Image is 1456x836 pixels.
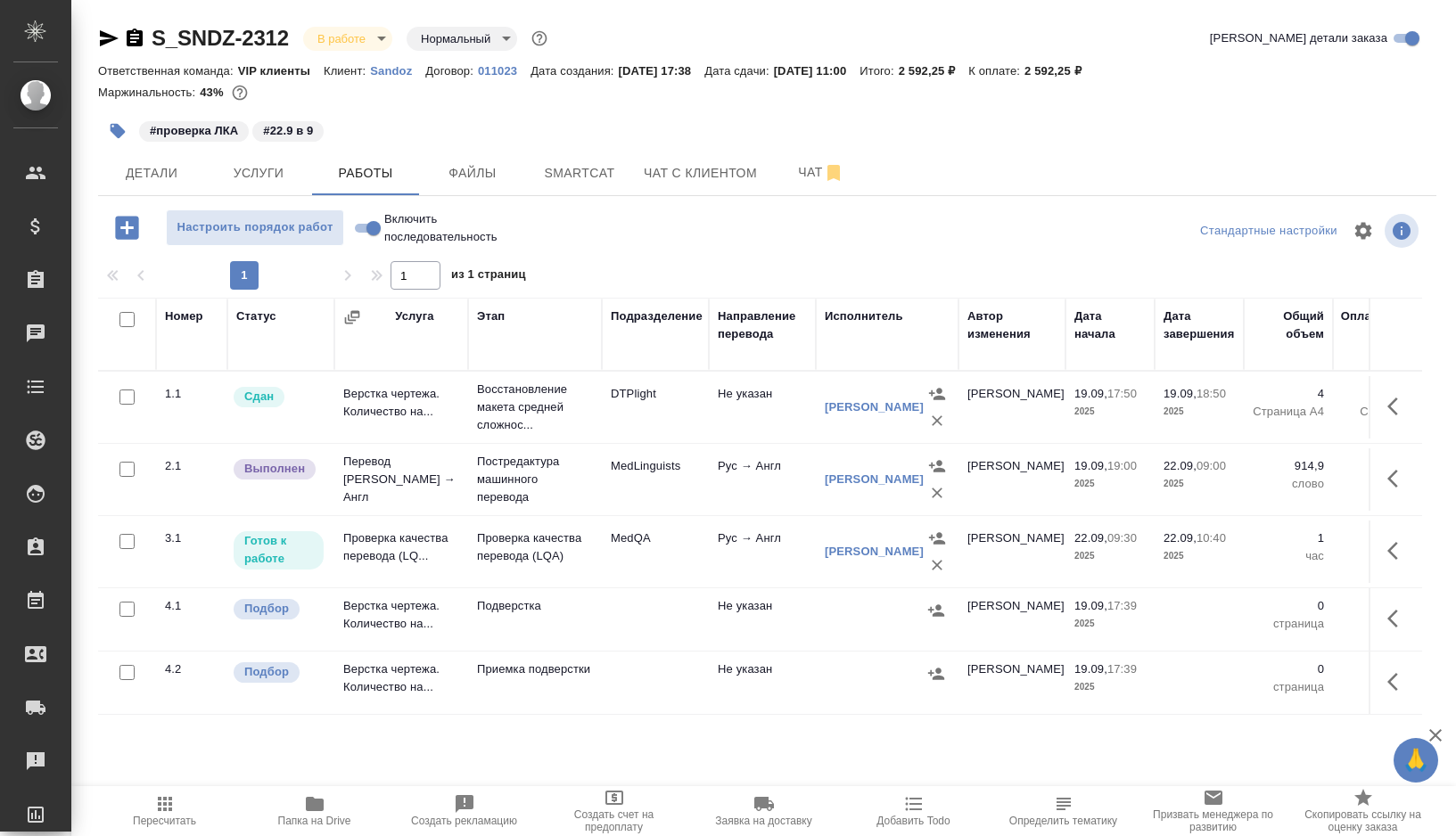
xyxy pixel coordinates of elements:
[1107,662,1137,676] p: 17:39
[1107,387,1137,400] p: 17:50
[228,81,251,104] button: 1233.56 RUB;
[334,588,468,651] td: Верстка чертежа. Количество на...
[989,786,1139,836] button: Определить тематику
[244,663,289,681] p: Подбор
[1253,660,1324,678] p: 0
[278,815,351,827] span: Папка на Drive
[263,122,313,140] p: #22.9 в 9
[334,376,468,438] td: Верстка чертежа. Количество на...
[1107,531,1137,545] p: 09:30
[823,162,844,184] svg: Отписаться
[216,162,301,184] span: Услуги
[477,381,593,434] p: Восстановление макета средней сложнос...
[923,660,950,687] button: Назначить
[232,457,325,481] div: Исполнитель завершил работу
[1074,678,1146,696] p: 2025
[370,62,425,78] a: Sandoz
[1074,599,1107,612] p: 19.09,
[232,529,325,571] div: Исполнитель может приступить к работе
[1074,547,1146,565] p: 2025
[477,453,593,506] p: Постредактура машинного перевода
[240,786,390,836] button: Папка на Drive
[370,64,425,78] p: Sandoz
[1377,457,1419,500] button: Здесь прячутся важные кнопки
[1342,529,1431,547] p: 1
[1253,597,1324,615] p: 0
[425,64,478,78] p: Договор:
[1074,531,1107,545] p: 22.09,
[1197,531,1226,545] p: 10:40
[477,307,505,325] div: Этап
[1164,459,1197,472] p: 22.09,
[899,64,969,78] p: 2 592,25 ₽
[602,520,709,583] td: MedQA
[1341,307,1431,343] div: Оплачиваемый объем
[778,161,864,184] span: Чат
[395,307,433,325] div: Услуга
[1253,678,1324,696] p: страница
[390,786,539,836] button: Создать рекламацию
[1074,459,1107,472] p: 19.09,
[323,162,408,184] span: Работы
[451,264,526,290] span: из 1 страниц
[407,27,517,51] div: В работе
[718,307,807,343] div: Направление перевода
[958,652,1065,714] td: [PERSON_NAME]
[150,122,238,140] p: #проверка ЛКА
[528,27,551,50] button: Доп статусы указывают на важность/срочность заказа
[958,448,1065,511] td: [PERSON_NAME]
[124,28,145,49] button: Скопировать ссылку
[958,520,1065,583] td: [PERSON_NAME]
[244,532,313,568] p: Готов к работе
[334,444,468,515] td: Перевод [PERSON_NAME] → Англ
[709,448,816,511] td: Рус → Англ
[478,64,531,78] p: 011023
[876,815,950,827] span: Добавить Todo
[924,381,950,407] button: Назначить
[704,64,773,78] p: Дата сдачи:
[477,660,593,678] p: Приемка подверстки
[1107,459,1137,472] p: 19:00
[1164,475,1235,493] p: 2025
[1394,738,1438,783] button: 🙏
[1377,529,1419,572] button: Здесь прячутся важные кнопки
[825,472,924,486] a: [PERSON_NAME]
[967,307,1057,343] div: Автор изменения
[825,545,924,558] a: [PERSON_NAME]
[1107,599,1137,612] p: 17:39
[1342,209,1385,252] span: Настроить таблицу
[602,448,709,511] td: MedLinguists
[430,162,515,184] span: Файлы
[232,385,325,409] div: Менеджер проверил работу исполнителя, передает ее на следующий этап
[1377,660,1419,703] button: Здесь прячутся важные кнопки
[478,62,531,78] a: 011023
[539,786,689,836] button: Создать счет на предоплату
[165,529,218,547] div: 3.1
[958,376,1065,438] td: [PERSON_NAME]
[1342,385,1431,403] p: 4
[924,453,950,479] button: Назначить
[1253,403,1324,421] p: Страница А4
[1074,307,1146,343] div: Дата начала
[477,597,593,615] p: Подверстка
[152,26,289,50] a: S_SNDZ-2312
[251,122,325,137] span: 22.9 в 9
[1342,597,1431,615] p: 0
[689,786,839,836] button: Заявка на доставку
[774,64,860,78] p: [DATE] 11:00
[98,64,238,78] p: Ответственная команда:
[1253,529,1324,547] p: 1
[1253,307,1324,343] div: Общий объем
[924,407,950,434] button: Удалить
[825,307,903,325] div: Исполнитель
[303,27,392,51] div: В работе
[860,64,898,78] p: Итого:
[709,520,816,583] td: Рус → Англ
[619,64,705,78] p: [DATE] 17:38
[644,162,757,184] span: Чат с клиентом
[1253,385,1324,403] p: 4
[137,122,251,137] span: проверка ЛКА
[236,307,276,325] div: Статус
[1009,815,1117,827] span: Определить тематику
[839,786,989,836] button: Добавить Todo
